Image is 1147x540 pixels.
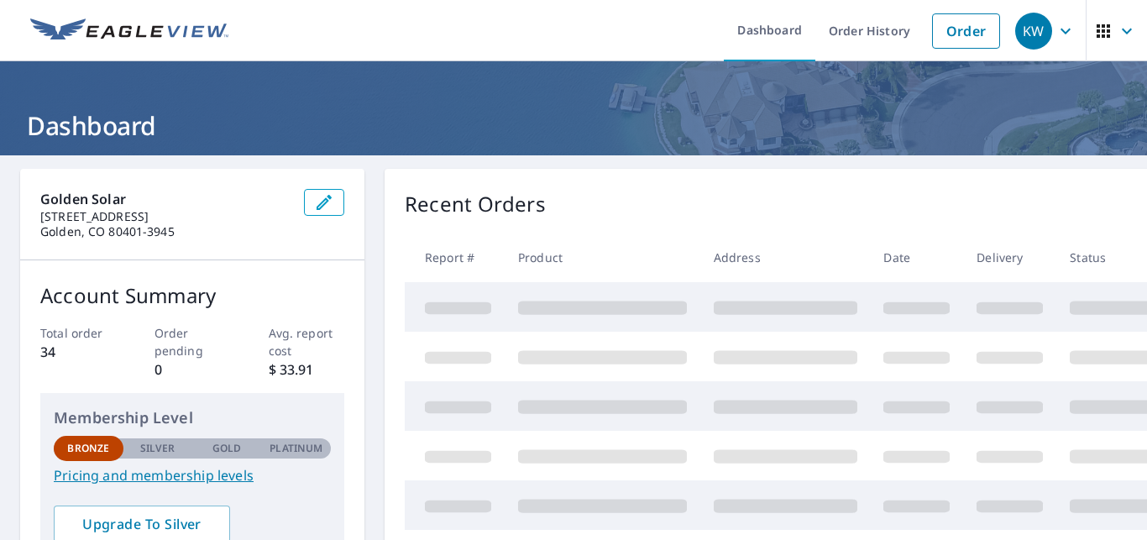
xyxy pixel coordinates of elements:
[269,359,345,380] p: $ 33.91
[40,224,291,239] p: Golden, CO 80401-3945
[30,18,228,44] img: EV Logo
[67,515,217,533] span: Upgrade To Silver
[963,233,1056,282] th: Delivery
[54,465,331,485] a: Pricing and membership levels
[67,441,109,456] p: Bronze
[54,406,331,429] p: Membership Level
[269,324,345,359] p: Avg. report cost
[40,189,291,209] p: Golden Solar
[212,441,241,456] p: Gold
[932,13,1000,49] a: Order
[700,233,871,282] th: Address
[1015,13,1052,50] div: KW
[20,108,1127,143] h1: Dashboard
[270,441,322,456] p: Platinum
[155,324,231,359] p: Order pending
[405,189,546,219] p: Recent Orders
[505,233,700,282] th: Product
[155,359,231,380] p: 0
[40,324,117,342] p: Total order
[40,280,344,311] p: Account Summary
[140,441,175,456] p: Silver
[405,233,505,282] th: Report #
[40,342,117,362] p: 34
[870,233,963,282] th: Date
[40,209,291,224] p: [STREET_ADDRESS]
